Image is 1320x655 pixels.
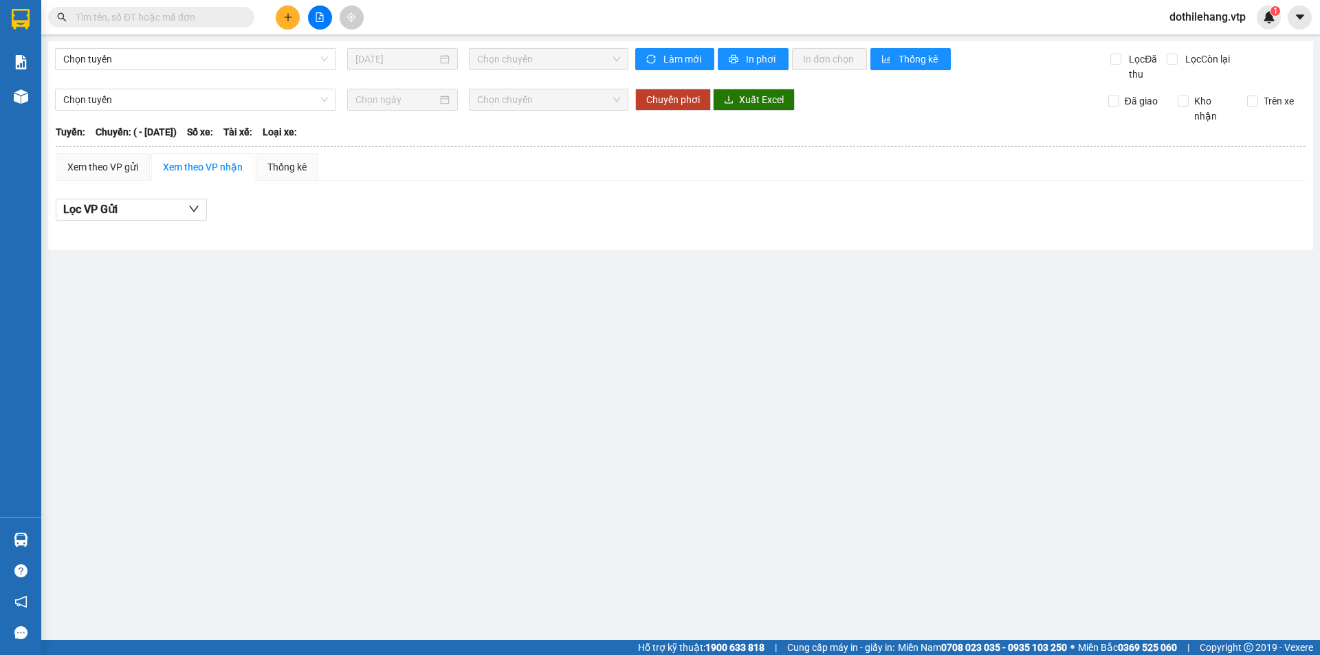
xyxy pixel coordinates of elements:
[1070,645,1075,650] span: ⚪️
[705,642,764,653] strong: 1900 633 818
[67,159,138,175] div: Xem theo VP gửi
[267,159,307,175] div: Thống kê
[1294,11,1306,23] span: caret-down
[12,9,30,30] img: logo-vxr
[76,10,238,25] input: Tìm tên, số ĐT hoặc mã đơn
[14,533,28,547] img: warehouse-icon
[1189,93,1237,124] span: Kho nhận
[263,124,297,140] span: Loại xe:
[14,55,28,69] img: solution-icon
[792,48,867,70] button: In đơn chọn
[1244,643,1253,652] span: copyright
[57,12,67,22] span: search
[713,89,795,111] button: downloadXuất Excel
[729,54,740,65] span: printer
[477,89,620,110] span: Chọn chuyến
[346,12,356,22] span: aim
[223,124,252,140] span: Tài xế:
[635,89,711,111] button: Chuyển phơi
[355,92,437,107] input: Chọn ngày
[188,203,199,214] span: down
[63,89,328,110] span: Chọn tuyến
[787,640,894,655] span: Cung cấp máy in - giấy in:
[187,124,213,140] span: Số xe:
[96,124,177,140] span: Chuyến: ( - [DATE])
[638,640,764,655] span: Hỗ trợ kỹ thuật:
[355,52,437,67] input: 11/09/2025
[14,626,27,639] span: message
[1180,52,1232,67] span: Lọc Còn lại
[746,52,778,67] span: In phơi
[63,49,328,69] span: Chọn tuyến
[315,12,324,22] span: file-add
[1273,6,1277,16] span: 1
[340,5,364,30] button: aim
[881,54,893,65] span: bar-chart
[308,5,332,30] button: file-add
[56,126,85,137] b: Tuyến:
[1187,640,1189,655] span: |
[163,159,243,175] div: Xem theo VP nhận
[1258,93,1299,109] span: Trên xe
[63,201,118,218] span: Lọc VP Gửi
[870,48,951,70] button: bar-chartThống kê
[646,54,658,65] span: sync
[1123,52,1166,82] span: Lọc Đã thu
[941,642,1067,653] strong: 0708 023 035 - 0935 103 250
[1119,93,1163,109] span: Đã giao
[1078,640,1177,655] span: Miền Bắc
[898,640,1067,655] span: Miền Nam
[775,640,777,655] span: |
[14,564,27,577] span: question-circle
[14,89,28,104] img: warehouse-icon
[477,49,620,69] span: Chọn chuyến
[283,12,293,22] span: plus
[1263,11,1275,23] img: icon-new-feature
[899,52,940,67] span: Thống kê
[635,48,714,70] button: syncLàm mới
[1158,8,1257,25] span: dothilehang.vtp
[56,199,207,221] button: Lọc VP Gửi
[276,5,300,30] button: plus
[718,48,789,70] button: printerIn phơi
[14,595,27,608] span: notification
[1270,6,1280,16] sup: 1
[663,52,703,67] span: Làm mới
[1118,642,1177,653] strong: 0369 525 060
[1288,5,1312,30] button: caret-down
